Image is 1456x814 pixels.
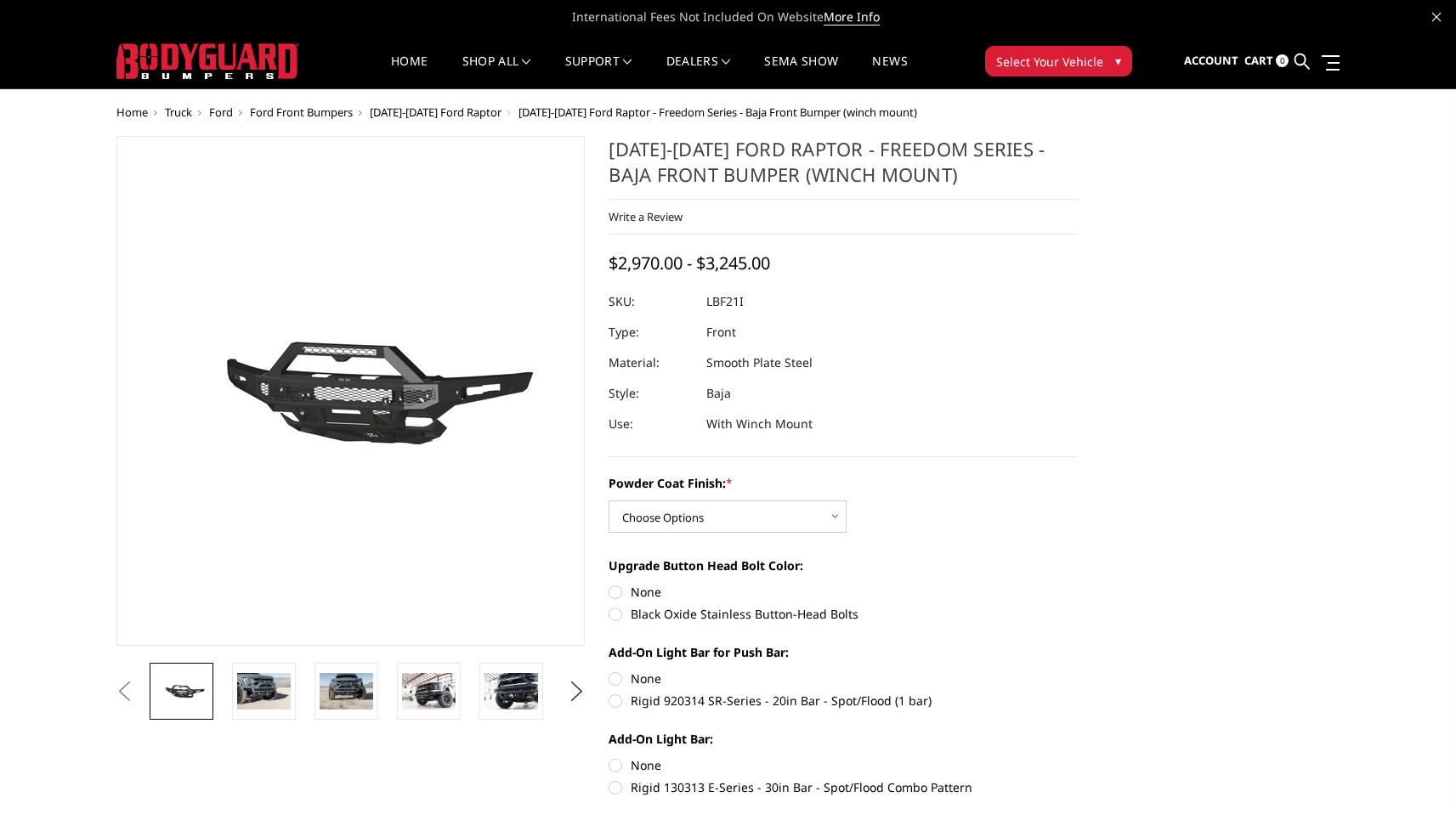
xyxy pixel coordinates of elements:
[518,105,917,120] span: [DATE]-[DATE] Ford Raptor - Freedom Series - Baja Front Bumper (winch mount)
[237,673,291,709] img: 2021-2025 Ford Raptor - Freedom Series - Baja Front Bumper (winch mount)
[609,348,694,378] dt: Material:
[609,409,694,439] dt: Use:
[609,605,1078,623] label: Black Oxide Stainless Button-Head Bolts
[609,643,1078,661] label: Add-On Light Bar for Push Bar:
[565,55,632,88] a: Support
[609,317,694,348] dt: Type:
[116,136,586,646] a: 2021-2025 Ford Raptor - Freedom Series - Baja Front Bumper (winch mount)
[116,43,299,79] img: BODYGUARD BUMPERS
[609,692,1078,709] label: Rigid 920314 SR-Series - 20in Bar - Spot/Flood (1 bar)
[1244,38,1289,84] a: Cart 0
[484,673,538,709] img: 2021-2025 Ford Raptor - Freedom Series - Baja Front Bumper (winch mount)
[1184,53,1238,68] span: Account
[609,730,1078,748] label: Add-On Light Bar:
[996,53,1103,71] span: Select Your Vehicle
[1244,53,1273,68] span: Cart
[462,55,531,88] a: shop all
[706,286,744,317] dd: LBF21I
[706,317,736,348] dd: Front
[250,105,353,120] a: Ford Front Bumpers
[112,679,138,704] button: Previous
[609,670,1078,687] label: None
[666,55,731,88] a: Dealers
[320,673,373,709] img: 2021-2025 Ford Raptor - Freedom Series - Baja Front Bumper (winch mount)
[165,105,192,120] a: Truck
[609,557,1078,574] label: Upgrade Button Head Bolt Color:
[609,778,1078,796] label: Rigid 130313 E-Series - 30in Bar - Spot/Flood Combo Pattern
[116,105,148,120] a: Home
[609,252,770,274] span: $2,970.00 - $3,245.00
[609,286,694,317] dt: SKU:
[872,55,907,88] a: News
[402,673,456,709] img: 2021-2025 Ford Raptor - Freedom Series - Baja Front Bumper (winch mount)
[1184,38,1238,84] a: Account
[609,378,694,409] dt: Style:
[609,583,1078,601] label: None
[764,55,838,88] a: SEMA Show
[985,46,1132,76] button: Select Your Vehicle
[706,348,813,378] dd: Smooth Plate Steel
[391,55,428,88] a: Home
[609,756,1078,774] label: None
[370,105,501,120] a: [DATE]-[DATE] Ford Raptor
[706,409,813,439] dd: With Winch Mount
[609,209,683,224] a: Write a Review
[1115,52,1121,70] span: ▾
[609,474,1078,492] label: Powder Coat Finish:
[609,136,1078,200] h1: [DATE]-[DATE] Ford Raptor - Freedom Series - Baja Front Bumper (winch mount)
[1276,54,1289,67] span: 0
[564,679,589,704] button: Next
[706,378,731,409] dd: Baja
[209,105,233,120] a: Ford
[824,8,880,25] a: More Info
